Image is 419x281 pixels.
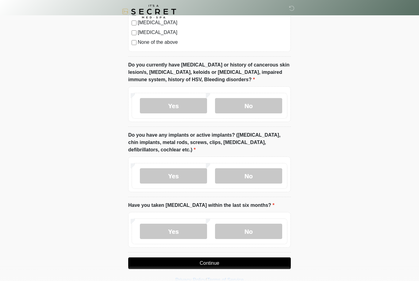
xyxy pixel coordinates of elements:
[138,39,287,46] label: None of the above
[128,61,291,83] label: Do you currently have [MEDICAL_DATA] or history of cancerous skin lesion/s, [MEDICAL_DATA], keloi...
[215,98,282,113] label: No
[140,224,207,239] label: Yes
[128,202,275,209] label: Have you taken [MEDICAL_DATA] within the last six months?
[132,21,136,25] input: [MEDICAL_DATA]
[138,29,287,36] label: [MEDICAL_DATA]
[132,30,136,35] input: [MEDICAL_DATA]
[215,224,282,239] label: No
[140,98,207,113] label: Yes
[132,40,136,45] input: None of the above
[122,5,176,18] img: It's A Secret Med Spa Logo
[128,257,291,269] button: Continue
[215,168,282,184] label: No
[140,168,207,184] label: Yes
[128,131,291,154] label: Do you have any implants or active implants? ([MEDICAL_DATA], chin implants, metal rods, screws, ...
